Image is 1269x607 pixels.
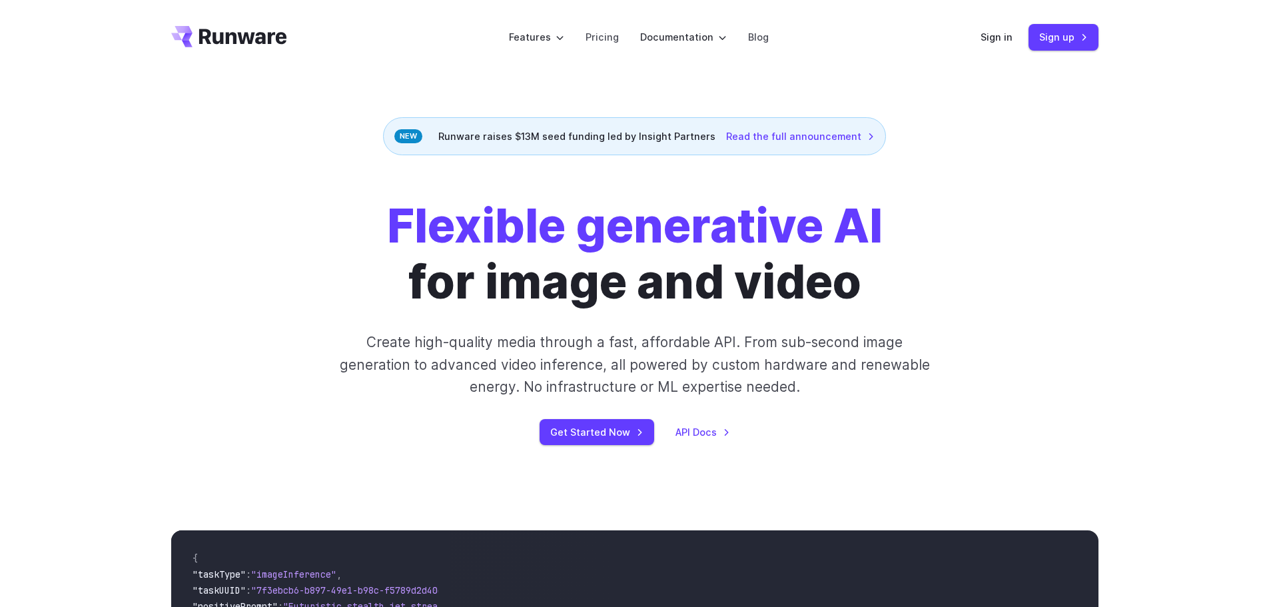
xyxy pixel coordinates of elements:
span: "7f3ebcb6-b897-49e1-b98c-f5789d2d40d7" [251,584,454,596]
p: Create high-quality media through a fast, affordable API. From sub-second image generation to adv... [338,331,931,398]
a: Read the full announcement [726,129,875,144]
label: Documentation [640,29,727,45]
strong: Flexible generative AI [387,197,883,254]
h1: for image and video [387,198,883,310]
a: Blog [748,29,769,45]
a: Go to / [171,26,287,47]
span: : [246,568,251,580]
a: Sign in [981,29,1013,45]
a: Sign up [1029,24,1098,50]
span: : [246,584,251,596]
span: , [336,568,342,580]
span: "imageInference" [251,568,336,580]
span: "taskType" [193,568,246,580]
span: "taskUUID" [193,584,246,596]
a: Pricing [586,29,619,45]
div: Runware raises $13M seed funding led by Insight Partners [383,117,886,155]
a: Get Started Now [540,419,654,445]
label: Features [509,29,564,45]
a: API Docs [675,424,730,440]
span: { [193,552,198,564]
